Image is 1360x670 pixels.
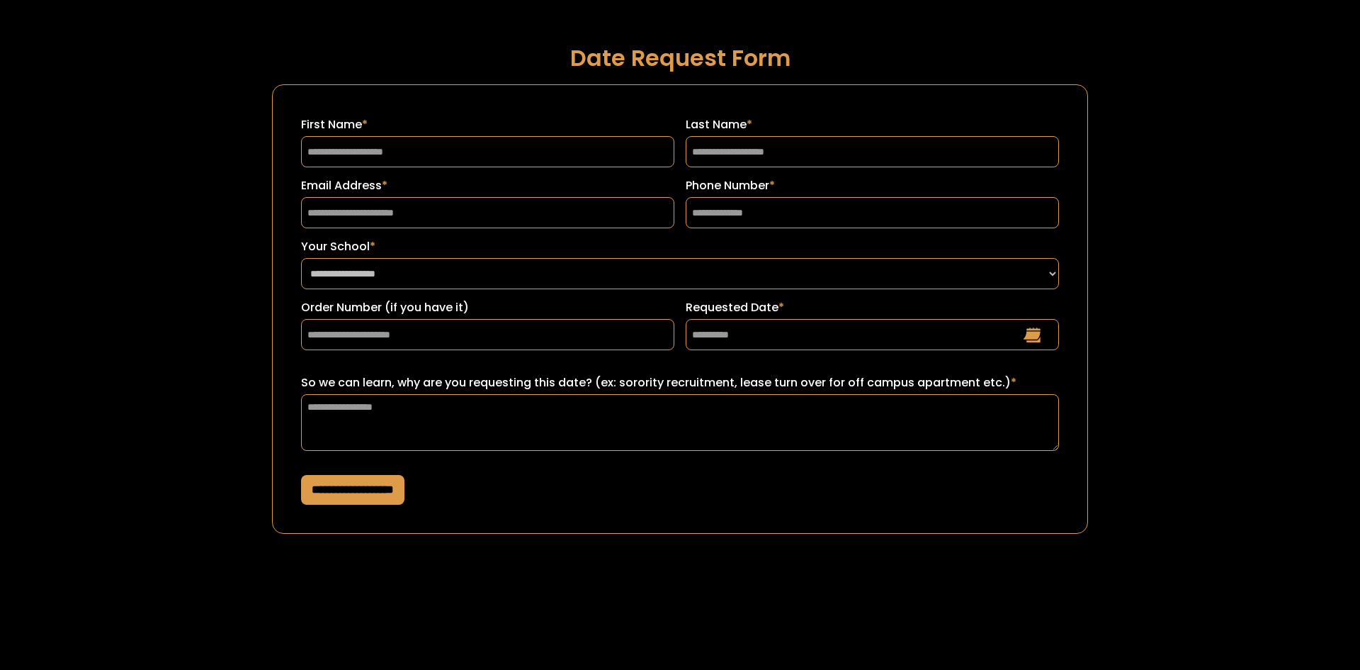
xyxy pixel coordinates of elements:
label: Phone Number [686,177,1059,194]
label: First Name [301,116,674,133]
label: Order Number (if you have it) [301,299,674,316]
label: Email Address [301,177,674,194]
label: Your School [301,238,1059,255]
h1: Date Request Form [272,45,1088,70]
label: Requested Date [686,299,1059,316]
label: Last Name [686,116,1059,133]
form: Request a Date Form [272,84,1088,534]
label: So we can learn, why are you requesting this date? (ex: sorority recruitment, lease turn over for... [301,374,1059,391]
